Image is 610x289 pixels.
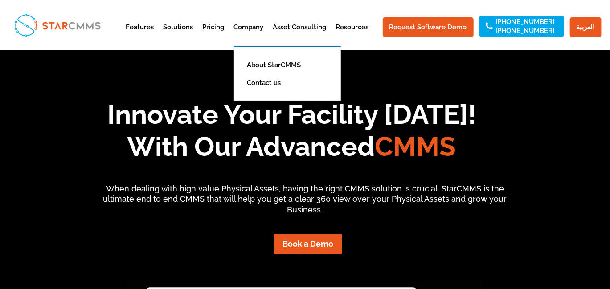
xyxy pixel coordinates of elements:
p: When dealing with high value Physical Assets, having the right CMMS solution is crucial. StarCMMS... [95,183,515,215]
img: StarCMMS [11,10,104,41]
a: Asset Consulting [273,24,327,46]
a: [PHONE_NUMBER] [496,19,555,25]
a: About StarCMMS [243,56,345,74]
a: Pricing [203,24,225,46]
a: Company [234,24,264,46]
a: [PHONE_NUMBER] [496,28,555,34]
a: Contact us [243,74,345,92]
span: CMMS [375,131,456,162]
a: العربية [570,17,602,37]
a: Book a Demo [274,234,342,254]
a: Resources [336,24,369,46]
a: Features [126,24,154,46]
iframe: Chat Widget [462,193,610,289]
a: Solutions [164,24,193,46]
a: Request Software Demo [383,17,474,37]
